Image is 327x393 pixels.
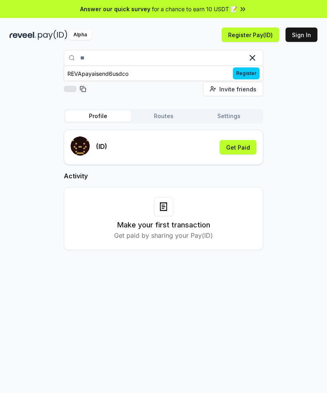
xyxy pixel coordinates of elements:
[96,142,107,151] p: (ID)
[65,111,131,122] button: Profile
[286,28,317,42] button: Sign In
[222,28,279,42] button: Register Pay(ID)
[219,85,256,93] span: Invite friends
[38,30,67,40] img: pay_id
[64,171,263,181] h2: Activity
[233,67,260,79] span: Register
[220,140,256,154] button: Get Paid
[203,82,263,96] button: Invite friends
[117,219,210,231] h3: Make your first transaction
[67,69,128,78] div: REVApayaisend6usdco
[69,30,91,40] div: Alpha
[80,5,150,13] span: Answer our quick survey
[114,231,213,240] p: Get paid by sharing your Pay(ID)
[131,111,196,122] button: Routes
[64,66,263,81] button: REVApayaisend6usdcoRegister
[152,5,237,13] span: for a chance to earn 10 USDT 📝
[10,30,36,40] img: reveel_dark
[196,111,262,122] button: Settings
